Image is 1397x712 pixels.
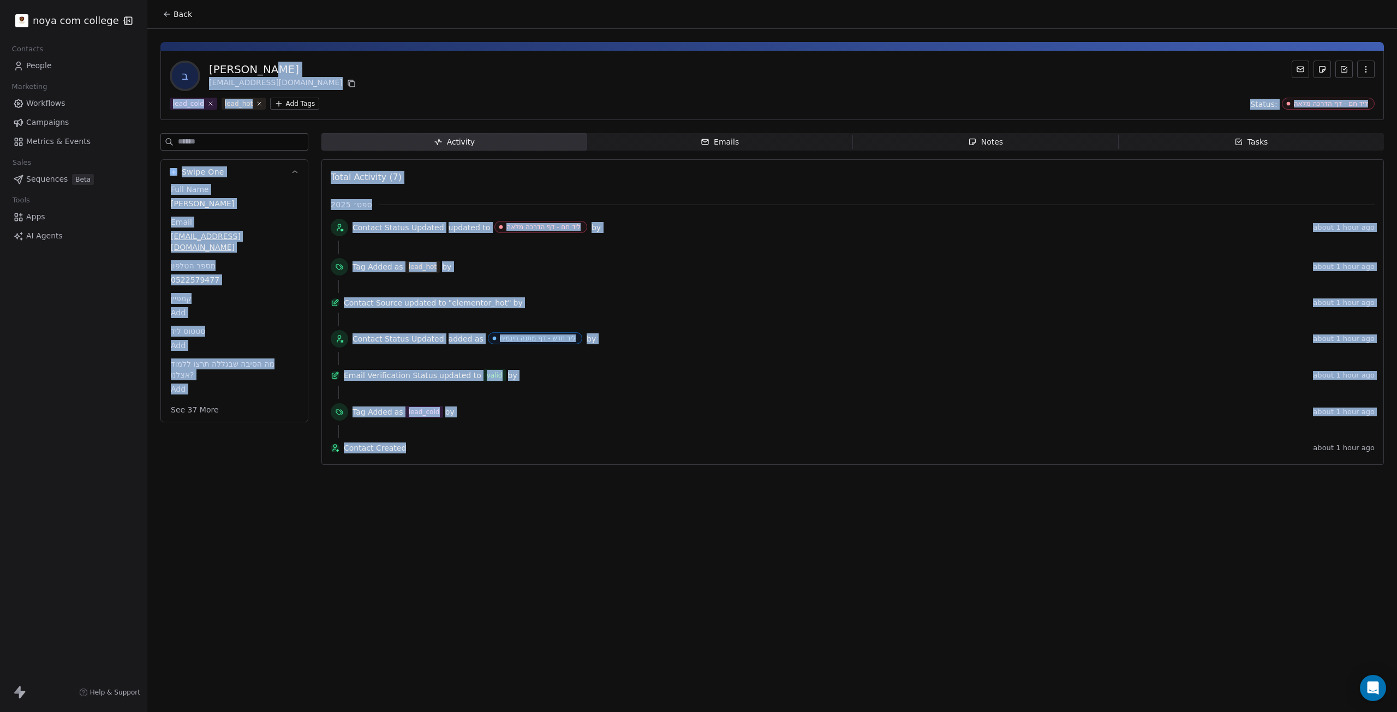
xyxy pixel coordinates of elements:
[171,198,298,209] span: [PERSON_NAME]
[79,688,140,697] a: Help & Support
[9,133,138,151] a: Metrics & Events
[171,384,298,394] span: Add
[1313,223,1375,232] span: about 1 hour ago
[9,113,138,131] a: Campaigns
[26,98,65,109] span: Workflows
[26,173,68,185] span: Sequences
[968,136,1003,148] div: Notes
[182,166,224,177] span: Swipe One
[26,136,91,147] span: Metrics & Events
[13,11,116,30] button: noya com college
[344,370,437,381] span: Email Verification Status
[487,370,503,381] div: valid
[8,192,34,208] span: Tools
[409,407,440,417] div: lead_cold
[7,41,48,57] span: Contacts
[395,406,403,417] span: as
[172,63,198,89] span: ב
[9,208,138,226] a: Apps
[171,231,298,253] span: [EMAIL_ADDRESS][DOMAIN_NAME]
[164,400,225,420] button: See 37 More
[9,170,138,188] a: SequencesBeta
[1313,262,1375,271] span: about 1 hour ago
[161,184,308,422] div: Swipe OneSwipe One
[209,77,358,90] div: [EMAIL_ADDRESS][DOMAIN_NAME]
[449,333,483,344] span: added as
[353,222,444,233] span: Contact Status Updated
[26,230,63,242] span: AI Agents
[439,370,481,381] span: updated to
[344,297,402,308] span: Contact Source
[1313,444,1375,452] span: about 1 hour ago
[353,406,392,417] span: Tag Added
[174,9,192,20] span: Back
[514,297,523,308] span: by
[161,160,308,184] button: Swipe OneSwipe One
[442,261,451,272] span: by
[587,333,596,344] span: by
[9,94,138,112] a: Workflows
[353,333,444,344] span: Contact Status Updated
[445,406,455,417] span: by
[404,297,446,308] span: updated to
[26,117,69,128] span: Campaigns
[1234,136,1268,148] div: Tasks
[1313,408,1375,416] span: about 1 hour ago
[33,14,119,28] span: noya com college
[1313,334,1375,343] span: about 1 hour ago
[395,261,403,272] span: as
[508,370,517,381] span: by
[353,261,392,272] span: Tag Added
[449,222,491,233] span: updated to
[331,172,402,182] span: Total Activity (7)
[169,260,218,271] span: מספר הטלפון
[331,199,372,210] span: ספט׳ 2025
[701,136,739,148] div: Emails
[72,174,94,185] span: Beta
[171,307,298,318] span: Add
[9,227,138,245] a: AI Agents
[225,99,253,109] div: lead_hot
[1294,100,1368,107] div: ליד חם - דף הדרכה מלאה
[169,184,211,195] span: Full Name
[1360,675,1386,701] div: Open Intercom Messenger
[1313,298,1375,307] span: about 1 hour ago
[8,154,36,171] span: Sales
[592,222,601,233] span: by
[209,62,358,77] div: [PERSON_NAME]
[26,60,52,71] span: People
[344,442,1309,453] span: Contact Created
[171,340,298,351] span: Add
[409,262,437,272] div: lead_hot
[169,217,194,228] span: Email
[449,297,511,308] span: "elementor_hot"
[506,223,581,231] div: ליד חם - דף הדרכה מלאה
[90,688,140,697] span: Help & Support
[9,57,138,75] a: People
[173,99,204,109] div: lead_cold
[169,293,194,304] span: קמפיין
[1313,371,1375,380] span: about 1 hour ago
[156,4,199,24] button: Back
[170,168,177,176] img: Swipe One
[171,274,298,285] span: 0522579477
[169,358,300,380] span: מה הסיבה שבגללה תרצו ללמוד אצלנו?
[1250,99,1277,110] span: Status:
[7,79,52,95] span: Marketing
[270,98,319,110] button: Add Tags
[26,211,45,223] span: Apps
[15,14,28,27] img: %C3%97%C2%9C%C3%97%C2%95%C3%97%C2%92%C3%97%C2%95%20%C3%97%C2%9E%C3%97%C2%9B%C3%97%C2%9C%C3%97%C2%...
[169,326,207,337] span: סטטוס ליד
[500,334,576,342] div: ליד חדש - דף מתנה חינמית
